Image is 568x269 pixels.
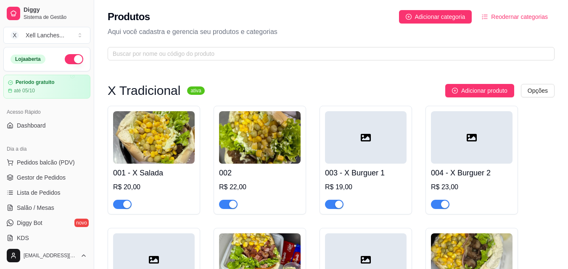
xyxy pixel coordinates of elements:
h2: Produtos [108,10,150,24]
article: Período gratuito [16,79,55,86]
a: Diggy Botnovo [3,216,90,230]
button: Pedidos balcão (PDV) [3,156,90,169]
span: Dashboard [17,121,46,130]
h4: 001 - X Salada [113,167,195,179]
button: Alterar Status [65,54,83,64]
span: Reodernar categorias [491,12,548,21]
article: até 05/10 [14,87,35,94]
button: Adicionar produto [445,84,514,97]
a: KDS [3,231,90,245]
span: plus-circle [452,88,458,94]
span: Diggy Bot [17,219,42,227]
a: Período gratuitoaté 05/10 [3,75,90,99]
span: [EMAIL_ADDRESS][DOMAIN_NAME] [24,252,77,259]
img: product-image [219,111,301,164]
span: ordered-list [482,14,488,20]
span: Lista de Pedidos [17,188,61,197]
a: Dashboard [3,119,90,132]
div: Xell Lanches ... [26,31,64,39]
div: Loja aberta [11,55,45,64]
span: Diggy [24,6,87,14]
div: R$ 20,00 [113,182,195,192]
span: Sistema de Gestão [24,14,87,21]
span: Adicionar categoria [415,12,465,21]
span: plus-circle [406,14,412,20]
h4: 004 - X Burguer 2 [431,167,513,179]
img: product-image [113,111,195,164]
div: R$ 19,00 [325,182,407,192]
div: R$ 22,00 [219,182,301,192]
a: Lista de Pedidos [3,186,90,199]
span: X [11,31,19,39]
a: DiggySistema de Gestão [3,3,90,24]
a: Gestor de Pedidos [3,171,90,184]
button: Reodernar categorias [475,10,555,24]
button: Adicionar categoria [399,10,472,24]
span: Gestor de Pedidos [17,173,66,182]
span: Opções [528,86,548,95]
h4: 002 [219,167,301,179]
span: Pedidos balcão (PDV) [17,158,75,167]
a: Salão / Mesas [3,201,90,214]
button: Opções [521,84,555,97]
p: Aqui você cadastra e gerencia seu produtos e categorias [108,27,555,37]
span: Adicionar produto [461,86,507,95]
h3: X Tradicional [108,86,180,96]
span: Salão / Mesas [17,204,54,212]
sup: ativa [187,86,204,95]
div: R$ 23,00 [431,182,513,192]
button: [EMAIL_ADDRESS][DOMAIN_NAME] [3,245,90,266]
input: Buscar por nome ou código do produto [113,49,543,58]
div: Dia a dia [3,142,90,156]
div: Acesso Rápido [3,105,90,119]
button: Select a team [3,27,90,44]
h4: 003 - X Burguer 1 [325,167,407,179]
span: KDS [17,234,29,242]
